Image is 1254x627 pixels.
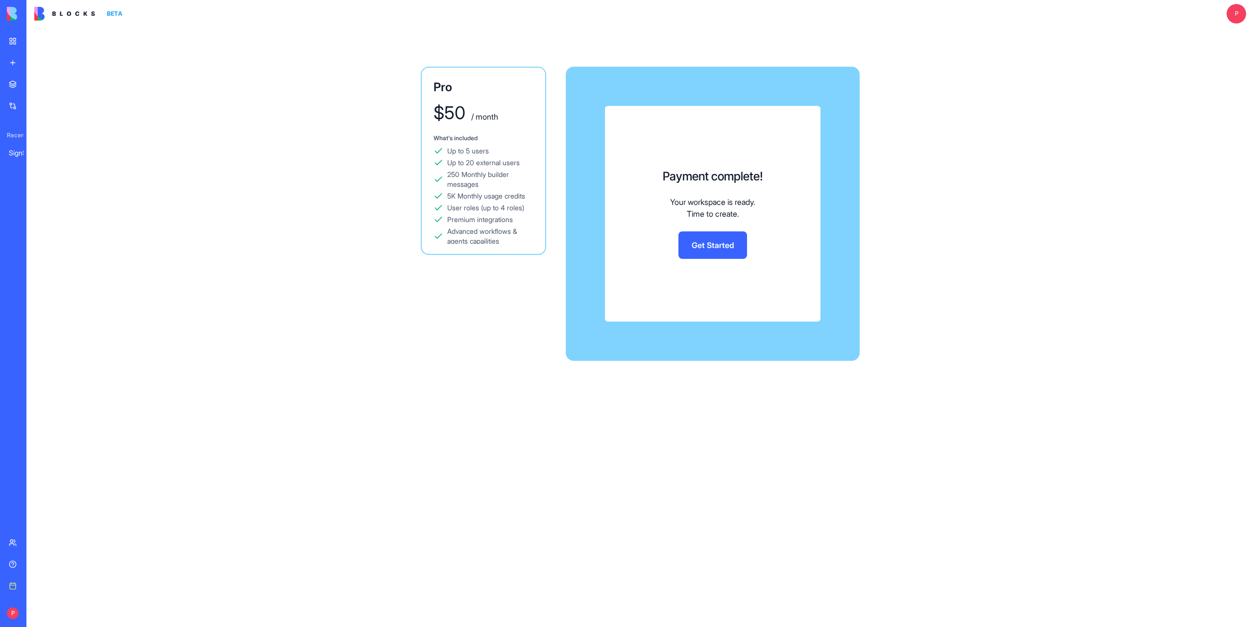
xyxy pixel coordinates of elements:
[678,231,747,259] a: Get Started
[434,103,465,123] div: $ 50
[434,134,533,142] div: What's included
[447,146,489,156] div: Up to 5 users
[434,79,533,95] div: Pro
[447,226,533,246] div: Advanced workflows & agents capailities
[103,7,126,21] div: BETA
[447,191,525,201] div: 5K Monthly usage credits
[663,169,763,184] h3: Payment complete!
[34,7,95,21] img: logo
[447,215,513,225] div: Premium integrations
[469,111,498,123] div: / month
[1227,4,1246,24] span: P
[34,7,126,21] a: BETA
[447,203,524,213] div: User roles (up to 4 roles)
[9,148,36,158] div: SignShop Manager
[670,196,755,220] p: Your workspace is ready. Time to create.
[3,143,42,163] a: SignShop Manager
[447,170,533,189] div: 250 Monthly builder messages
[3,131,24,139] span: Recent
[7,607,19,619] span: P
[7,7,68,21] img: logo
[447,158,520,168] div: Up to 20 external users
